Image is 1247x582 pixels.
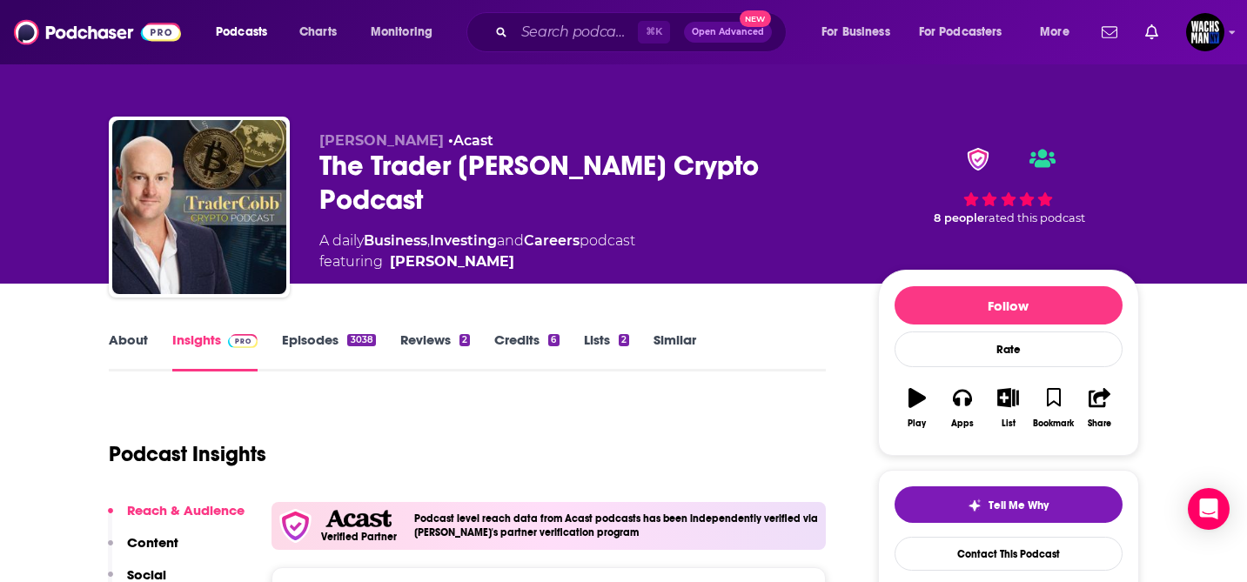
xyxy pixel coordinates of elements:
a: Credits6 [494,331,559,371]
img: User Profile [1186,13,1224,51]
a: Show notifications dropdown [1138,17,1165,47]
a: Business [364,232,427,249]
a: Reviews2 [400,331,470,371]
a: Investing [430,232,497,249]
span: featuring [319,251,635,272]
span: 8 people [934,211,984,224]
span: For Podcasters [919,20,1002,44]
span: For Business [821,20,890,44]
button: open menu [1028,18,1091,46]
button: Bookmark [1031,377,1076,439]
a: Similar [654,331,696,371]
a: Lists2 [584,331,629,371]
button: Share [1076,377,1122,439]
img: Podchaser - Follow, Share and Rate Podcasts [14,16,181,49]
button: Show profile menu [1186,13,1224,51]
button: open menu [908,18,1028,46]
span: and [497,232,524,249]
a: Acast [453,132,493,149]
div: Rate [895,331,1123,367]
span: Open Advanced [692,28,764,37]
a: Show notifications dropdown [1095,17,1124,47]
span: [PERSON_NAME] [319,132,444,149]
h5: Verified Partner [321,532,397,542]
img: Podchaser Pro [228,334,258,348]
span: Tell Me Why [989,498,1049,512]
img: verfied icon [278,509,312,543]
div: Bookmark [1033,418,1074,429]
input: Search podcasts, credits, & more... [514,18,638,46]
img: tell me why sparkle [968,498,982,512]
button: Open AdvancedNew [684,22,772,43]
button: tell me why sparkleTell Me Why [895,486,1123,523]
div: Apps [951,418,974,429]
button: open menu [359,18,455,46]
div: List [1002,418,1016,429]
span: Logged in as WachsmanNY [1186,13,1224,51]
img: verified Badge [962,148,995,171]
div: 6 [548,334,559,346]
a: Charts [288,18,347,46]
div: 2 [619,334,629,346]
span: • [448,132,493,149]
button: Content [108,534,178,566]
button: Reach & Audience [108,502,245,534]
div: A daily podcast [319,231,635,272]
span: More [1040,20,1069,44]
a: Contact This Podcast [895,537,1123,571]
div: Open Intercom Messenger [1188,488,1230,530]
button: Follow [895,286,1123,324]
button: open menu [809,18,912,46]
a: Episodes3038 [282,331,375,371]
img: Acast [325,510,392,528]
a: About [109,331,148,371]
button: List [985,377,1030,439]
span: New [740,10,771,27]
span: rated this podcast [984,211,1085,224]
button: Play [895,377,940,439]
img: The Trader Cobb Crypto Podcast [112,120,286,294]
button: Apps [940,377,985,439]
span: , [427,232,430,249]
h4: Podcast level reach data from Acast podcasts has been independently verified via [PERSON_NAME]'s ... [414,512,820,539]
a: InsightsPodchaser Pro [172,331,258,371]
div: Share [1088,418,1111,429]
span: Charts [299,20,337,44]
span: Podcasts [216,20,267,44]
div: Play [908,418,926,429]
div: 3038 [347,334,375,346]
a: Craig Cobb [390,251,514,272]
h1: Podcast Insights [109,441,266,467]
button: open menu [204,18,290,46]
p: Reach & Audience [127,502,245,518]
span: Monitoring [371,20,432,44]
div: Search podcasts, credits, & more... [483,12,803,52]
span: ⌘ K [638,21,670,43]
div: verified Badge 8 peoplerated this podcast [878,132,1139,241]
a: Careers [524,232,580,249]
div: 2 [459,334,470,346]
p: Content [127,534,178,551]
